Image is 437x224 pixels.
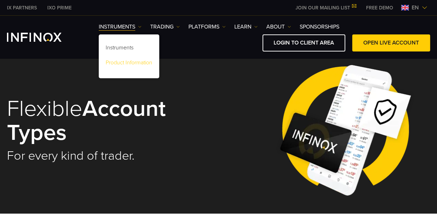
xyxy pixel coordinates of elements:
a: SPONSORSHIPS [300,23,339,31]
span: en [409,3,422,12]
a: OPEN LIVE ACCOUNT [352,34,430,51]
h2: For every kind of trader. [7,148,210,163]
a: Instruments [99,41,159,56]
a: Learn [234,23,258,31]
a: INFINOX MENU [361,4,398,11]
a: Product Information [99,56,159,71]
a: INFINOX [42,4,77,11]
a: PLATFORMS [188,23,226,31]
a: Instruments [99,23,141,31]
a: INFINOX [2,4,42,11]
a: LOGIN TO CLIENT AREA [262,34,345,51]
strong: Account Types [7,95,166,146]
a: INFINOX Logo [7,33,78,42]
h1: Flexible [7,97,210,145]
a: JOIN OUR MAILING LIST [290,5,361,11]
a: TRADING [150,23,180,31]
a: ABOUT [266,23,291,31]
